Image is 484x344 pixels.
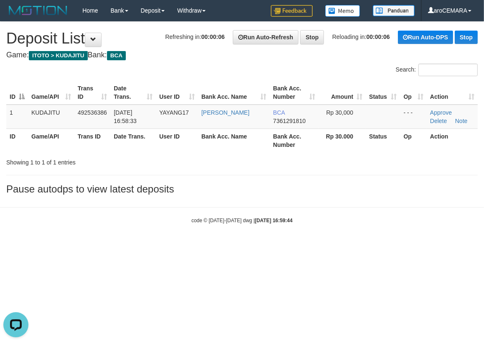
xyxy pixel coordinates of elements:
th: Action [427,128,478,152]
a: [PERSON_NAME] [201,109,250,116]
span: [DATE] 16:58:33 [114,109,137,124]
a: Delete [430,118,447,124]
span: ITOTO > KUDAJITU [29,51,88,60]
strong: 00:00:06 [367,33,390,40]
th: Trans ID [74,128,111,152]
img: panduan.png [373,5,415,16]
h4: Game: Bank: [6,51,478,59]
img: Button%20Memo.svg [325,5,360,17]
span: Rp 30,000 [326,109,354,116]
span: Refreshing in: [165,33,224,40]
strong: 00:00:06 [201,33,225,40]
a: Stop [300,30,324,44]
span: 492536386 [78,109,107,116]
span: Copy 7361291810 to clipboard [273,118,306,124]
th: Status [366,128,400,152]
th: Bank Acc. Number: activate to sort column ascending [270,81,318,105]
th: Amount: activate to sort column ascending [318,81,366,105]
span: BCA [107,51,126,60]
th: Bank Acc. Name [198,128,270,152]
th: Game/API [28,128,74,152]
a: Approve [430,109,452,116]
a: Run Auto-DPS [398,31,453,44]
td: - - - [400,105,427,129]
button: Open LiveChat chat widget [3,3,28,28]
th: Date Trans.: activate to sort column ascending [110,81,156,105]
a: Stop [455,31,478,44]
td: KUDAJITU [28,105,74,129]
small: code © [DATE]-[DATE] dwg | [191,218,293,223]
th: User ID [156,128,198,152]
h3: Pause autodps to view latest deposits [6,184,478,195]
th: Op: activate to sort column ascending [400,81,427,105]
input: Search: [418,64,478,76]
th: Rp 30.000 [318,128,366,152]
td: 1 [6,105,28,129]
strong: [DATE] 16:59:44 [255,218,293,223]
th: Bank Acc. Number [270,128,318,152]
th: Status: activate to sort column ascending [366,81,400,105]
a: Note [455,118,468,124]
th: ID [6,128,28,152]
img: MOTION_logo.png [6,4,70,17]
span: BCA [273,109,285,116]
span: Reloading in: [332,33,390,40]
th: Action: activate to sort column ascending [427,81,478,105]
img: Feedback.jpg [271,5,313,17]
label: Search: [396,64,478,76]
th: Trans ID: activate to sort column ascending [74,81,111,105]
th: User ID: activate to sort column ascending [156,81,198,105]
th: Bank Acc. Name: activate to sort column ascending [198,81,270,105]
span: YAYANG17 [159,109,189,116]
a: Run Auto-Refresh [233,30,298,44]
th: Op [400,128,427,152]
div: Showing 1 to 1 of 1 entries [6,155,196,167]
h1: Deposit List [6,30,478,47]
th: Game/API: activate to sort column ascending [28,81,74,105]
th: ID: activate to sort column descending [6,81,28,105]
th: Date Trans. [110,128,156,152]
